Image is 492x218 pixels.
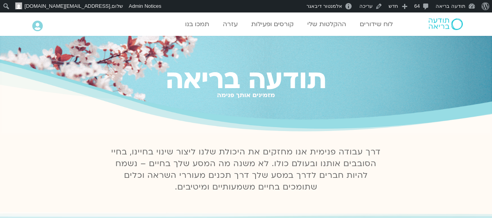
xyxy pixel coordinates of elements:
[303,17,350,32] a: ההקלטות שלי
[429,18,463,30] img: תודעה בריאה
[219,17,242,32] a: עזרה
[356,17,397,32] a: לוח שידורים
[25,3,110,9] span: [EMAIL_ADDRESS][DOMAIN_NAME]
[247,17,298,32] a: קורסים ופעילות
[181,17,213,32] a: תמכו בנו
[107,146,385,193] p: דרך עבודה פנימית אנו מחזקים את היכולת שלנו ליצור שינוי בחיינו, בחיי הסובבים אותנו ובעולם כולו. לא...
